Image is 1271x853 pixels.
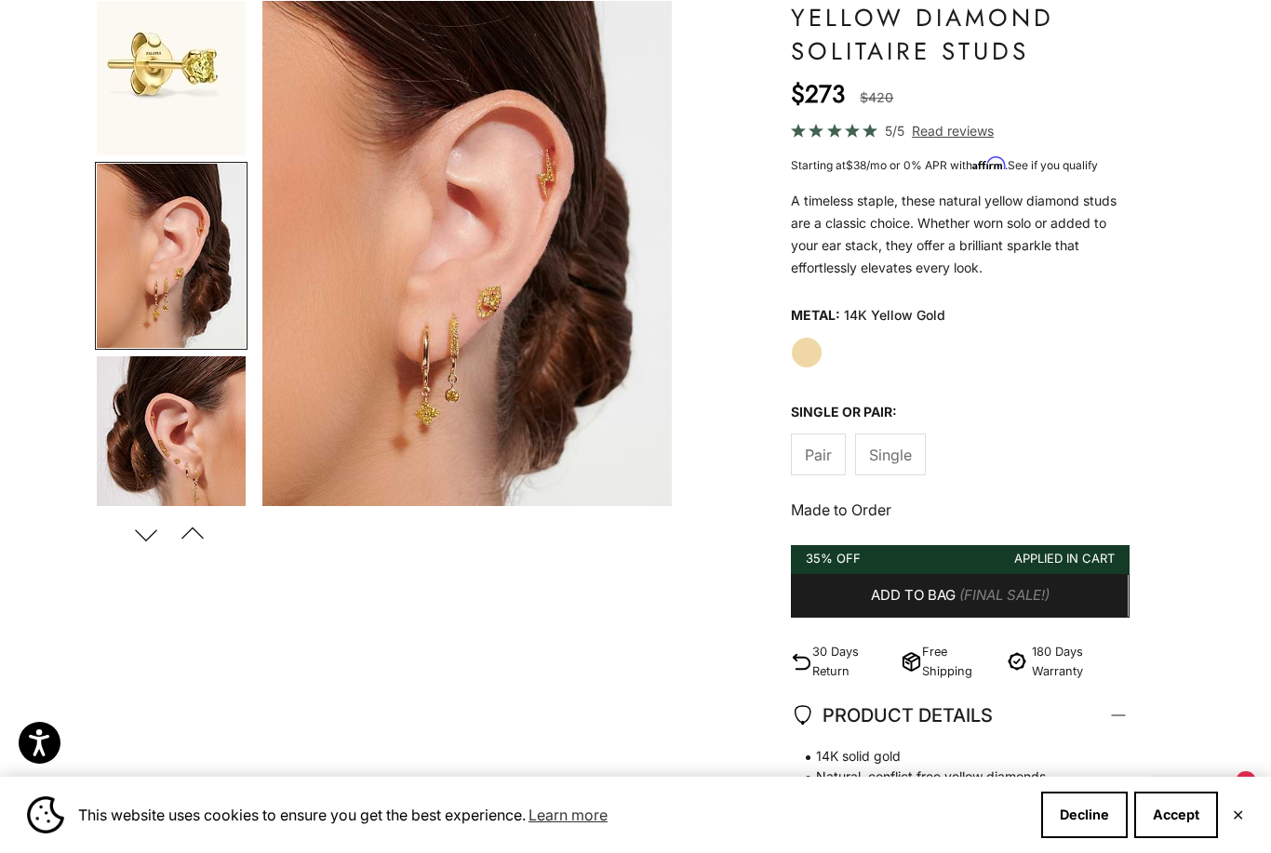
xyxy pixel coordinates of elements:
[959,584,1050,607] span: (Final Sale!)
[922,642,995,681] p: Free Shipping
[885,120,904,141] span: 5/5
[95,354,248,542] button: Go to item 4
[791,498,1129,522] p: Made to Order
[791,190,1129,279] p: A timeless staple, these natural yellow diamond studs are a classic choice. Whether worn solo or ...
[1032,642,1130,681] p: 180 Days Warranty
[1008,158,1098,172] a: See if you qualify - Learn more about Affirm Financing (opens in modal)
[844,301,945,329] variant-option-value: 14K Yellow Gold
[27,796,64,833] img: Cookie banner
[791,120,1129,141] a: 5/5 Read reviews
[791,398,897,426] legend: Single or Pair:
[846,158,866,172] span: $38
[805,443,832,467] span: Pair
[1232,809,1244,820] button: Close
[806,549,861,568] div: 35% Off
[95,162,248,350] button: Go to item 3
[791,766,1110,787] span: Natural, conflict free yellow diamonds
[791,681,1129,750] summary: PRODUCT DETAILS
[1134,792,1218,838] button: Accept
[791,574,1129,619] button: Add to bag (Final Sale!)
[262,1,672,506] img: #YellowGold #RoseGold #WhiteGold
[871,584,956,607] span: Add to bag
[97,356,246,540] img: #YellowGold #RoseGold #WhiteGold
[1041,792,1128,838] button: Decline
[1014,549,1115,568] div: Applied in cart
[262,1,672,506] div: Item 3 of 11
[972,156,1005,170] span: Affirm
[791,75,845,113] sale-price: $273
[526,801,610,829] a: Learn more
[912,120,994,141] span: Read reviews
[791,746,1110,766] span: 14K solid gold
[791,301,840,329] legend: Metal:
[78,801,1026,829] span: This website uses cookies to ensure you get the best experience.
[869,443,912,467] span: Single
[791,158,1098,172] span: Starting at /mo or 0% APR with .
[791,1,1129,68] h1: Yellow Diamond Solitaire Studs
[860,87,893,109] compare-at-price: $420
[791,700,993,731] span: PRODUCT DETAILS
[97,164,246,348] img: #YellowGold #RoseGold #WhiteGold
[812,642,892,681] p: 30 Days Return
